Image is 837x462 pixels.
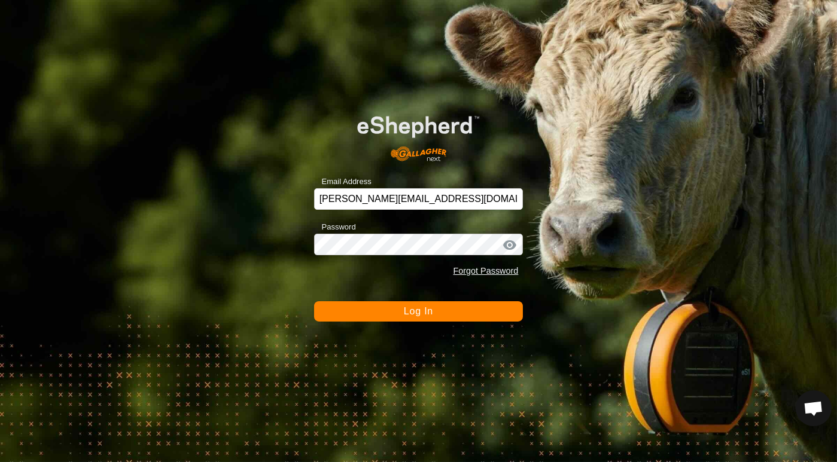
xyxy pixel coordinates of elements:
[796,390,832,426] div: Open chat
[314,301,523,322] button: Log In
[314,221,356,233] label: Password
[453,266,519,276] a: Forgot Password
[314,176,372,188] label: Email Address
[335,99,503,170] img: E-shepherd Logo
[314,188,523,210] input: Email Address
[404,306,433,316] span: Log In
